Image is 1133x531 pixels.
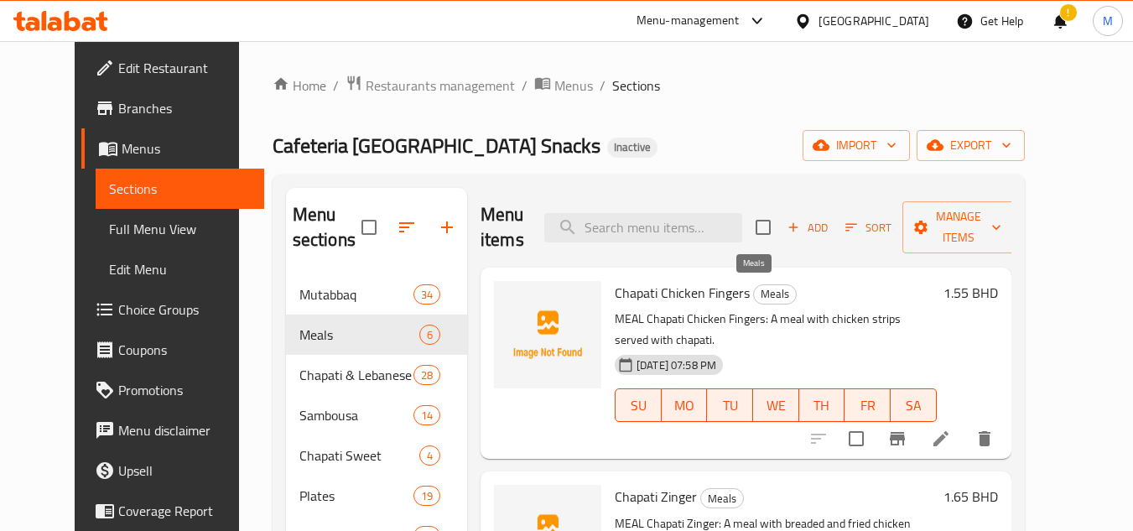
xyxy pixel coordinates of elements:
span: Full Menu View [109,219,251,239]
span: M [1103,12,1113,30]
button: FR [845,388,891,422]
span: Manage items [916,206,1001,248]
span: Choice Groups [118,299,251,320]
a: Coupons [81,330,264,370]
div: Meals6 [286,315,467,355]
button: Add [781,215,834,241]
span: MO [668,393,701,418]
span: Sort sections [387,207,427,247]
button: Add section [427,207,467,247]
div: Sambousa14 [286,395,467,435]
span: Mutabbaq [299,284,413,305]
span: Sort [845,218,891,237]
button: MO [662,388,708,422]
button: Sort [841,215,896,241]
span: Select to update [839,421,874,456]
a: Sections [96,169,264,209]
span: Select section [746,210,781,245]
span: Meals [754,284,796,304]
p: MEAL Chapati Chicken Fingers: A meal with chicken strips served with chapati. [615,309,937,351]
span: [DATE] 07:58 PM [630,357,723,373]
button: Manage items [902,201,1015,253]
a: Edit Menu [96,249,264,289]
span: WE [760,393,793,418]
li: / [600,75,605,96]
input: search [544,213,742,242]
button: delete [964,419,1005,459]
span: Chapati Sweet [299,445,419,466]
li: / [522,75,528,96]
button: SA [891,388,937,422]
a: Edit menu item [931,429,951,449]
a: Full Menu View [96,209,264,249]
button: TU [707,388,753,422]
span: 4 [420,448,439,464]
span: Chapati Chicken Fingers [615,280,750,305]
div: Inactive [607,138,657,158]
h6: 1.65 BHD [943,485,998,508]
span: Promotions [118,380,251,400]
span: 14 [414,408,439,424]
div: Meals [700,488,744,508]
h2: Menu sections [293,202,361,252]
button: Branch-specific-item [877,419,917,459]
span: import [816,135,897,156]
button: import [803,130,910,161]
li: / [333,75,339,96]
span: Meals [299,325,419,345]
div: Chapati Sweet4 [286,435,467,476]
span: Branches [118,98,251,118]
a: Upsell [81,450,264,491]
span: SA [897,393,930,418]
div: items [413,405,440,425]
span: Coverage Report [118,501,251,521]
div: Menu-management [637,11,740,31]
a: Menus [81,128,264,169]
span: Sections [109,179,251,199]
span: Chapati Zinger [615,484,697,509]
span: Edit Restaurant [118,58,251,78]
button: SU [615,388,662,422]
img: Chapati Chicken Fingers [494,281,601,388]
span: Select all sections [351,210,387,245]
div: items [413,284,440,305]
a: Menus [534,75,593,96]
span: SU [622,393,655,418]
span: FR [851,393,884,418]
span: Menus [554,75,593,96]
span: Plates [299,486,413,506]
span: Cafeteria [GEOGRAPHIC_DATA] Snacks [273,127,600,164]
h6: 1.55 BHD [943,281,998,305]
button: TH [799,388,845,422]
button: WE [753,388,799,422]
div: [GEOGRAPHIC_DATA] [819,12,929,30]
span: Sections [612,75,660,96]
span: export [930,135,1011,156]
a: Branches [81,88,264,128]
span: Coupons [118,340,251,360]
a: Choice Groups [81,289,264,330]
span: Add [785,218,830,237]
button: export [917,130,1025,161]
span: 28 [414,367,439,383]
span: TU [714,393,746,418]
a: Home [273,75,326,96]
span: Sambousa [299,405,413,425]
a: Restaurants management [346,75,515,96]
div: Mutabbaq34 [286,274,467,315]
span: Upsell [118,461,251,481]
span: 6 [420,327,439,343]
span: Edit Menu [109,259,251,279]
a: Promotions [81,370,264,410]
span: Meals [701,489,743,508]
span: 34 [414,287,439,303]
div: items [413,486,440,506]
div: Chapati & Lebanese Bread28 [286,355,467,395]
span: Chapati & Lebanese Bread [299,365,413,385]
a: Coverage Report [81,491,264,531]
span: TH [806,393,839,418]
span: Menus [122,138,251,159]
